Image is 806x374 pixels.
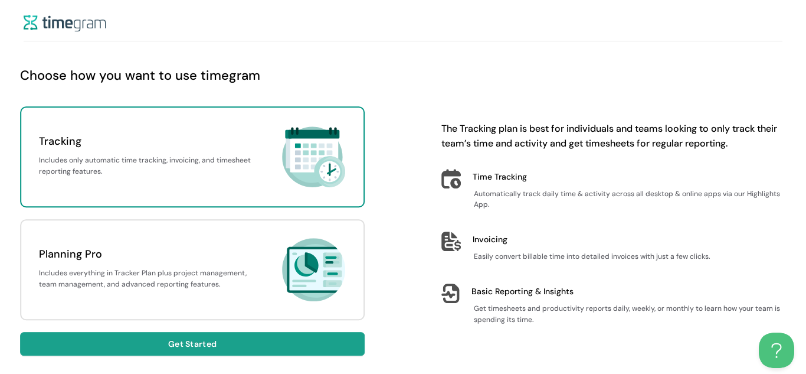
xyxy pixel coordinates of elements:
[20,219,365,320] div: Planning ProIncludes everything in Tracker Plan plus project management, team management, and adv...
[441,284,460,303] img: Basic Reporting & Insights
[474,303,786,326] h1: Get timesheets and productivity reports daily, weekly, or monthly to learn how your team is spend...
[39,133,262,149] h1: Tracking
[473,170,527,183] h1: Time Tracking
[39,155,262,178] h1: Includes only automatic time tracking, invoicing, and timesheet reporting features.
[39,268,262,291] h1: Includes everything in Tracker Plan plus project management, team management, and advanced report...
[441,169,461,188] img: Time Tracking
[441,232,461,252] img: Invoicing
[474,252,786,263] h1: Easily convert billable time into detailed invoices with just a few clicks.
[20,332,365,356] button: Get Started
[168,337,217,350] span: Get Started
[24,15,106,32] img: logo
[282,238,345,301] img: Planning Pro
[471,285,574,298] h1: Basic Reporting & Insights
[474,188,786,211] h1: Automatically track daily time & activity across all desktop & online apps via our Highlights App.
[441,122,786,151] h1: The Tracking plan is best for individuals and teams looking to only track their team’s time and a...
[20,66,786,86] h1: Choose how you want to use timegram
[282,125,345,188] img: Tracking
[759,333,794,368] iframe: Help Scout Beacon - Open
[39,246,262,262] h1: Planning Pro
[20,106,365,207] div: TrackingIncludes only automatic time tracking, invoicing, and timesheet reporting features.Tracking
[473,233,507,246] h1: Invoicing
